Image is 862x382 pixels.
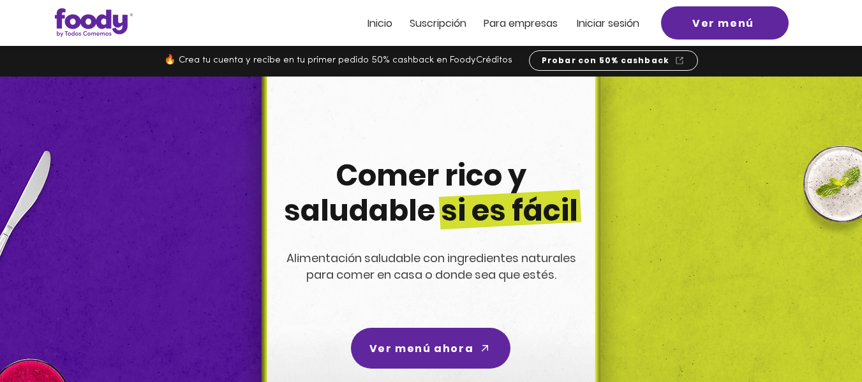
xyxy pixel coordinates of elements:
span: Ver menú ahora [369,341,473,356]
span: Probar con 50% cashback [542,55,670,66]
span: Pa [484,16,496,31]
span: Iniciar sesión [577,16,639,31]
span: Ver menú [692,15,754,31]
a: Inicio [368,18,392,29]
span: Alimentación saludable con ingredientes naturales para comer en casa o donde sea que estés. [286,250,576,283]
a: Ver menú [661,6,789,40]
a: Probar con 50% cashback [529,50,698,71]
a: Iniciar sesión [577,18,639,29]
iframe: Messagebird Livechat Widget [788,308,849,369]
span: 🔥 Crea tu cuenta y recibe en tu primer pedido 50% cashback en FoodyCréditos [164,55,512,65]
a: Para empresas [484,18,558,29]
img: Logo_Foody V2.0.0 (3).png [55,8,133,37]
a: Ver menú ahora [351,328,510,369]
a: Suscripción [410,18,466,29]
span: Inicio [368,16,392,31]
span: ra empresas [496,16,558,31]
span: Comer rico y saludable si es fácil [284,155,578,231]
span: Suscripción [410,16,466,31]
